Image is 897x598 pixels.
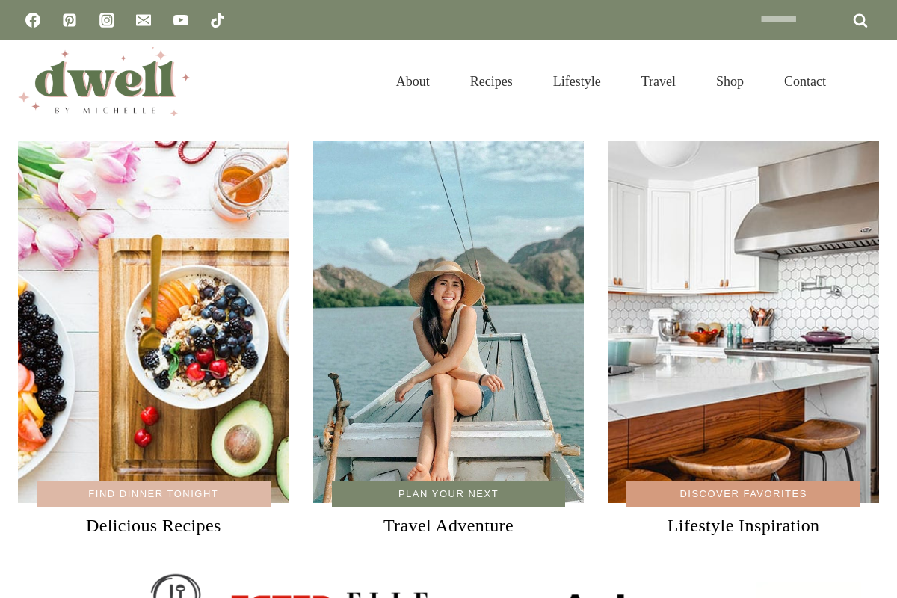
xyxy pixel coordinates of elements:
a: Contact [764,55,846,108]
a: Recipes [450,55,533,108]
a: Facebook [18,5,48,35]
img: DWELL by michelle [18,47,190,116]
button: View Search Form [854,69,879,94]
a: Instagram [92,5,122,35]
a: Shop [696,55,764,108]
a: Travel [621,55,696,108]
a: Pinterest [55,5,84,35]
a: Email [129,5,158,35]
a: TikTok [203,5,232,35]
a: About [376,55,450,108]
a: Lifestyle [533,55,621,108]
a: YouTube [166,5,196,35]
nav: Primary Navigation [376,55,846,108]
